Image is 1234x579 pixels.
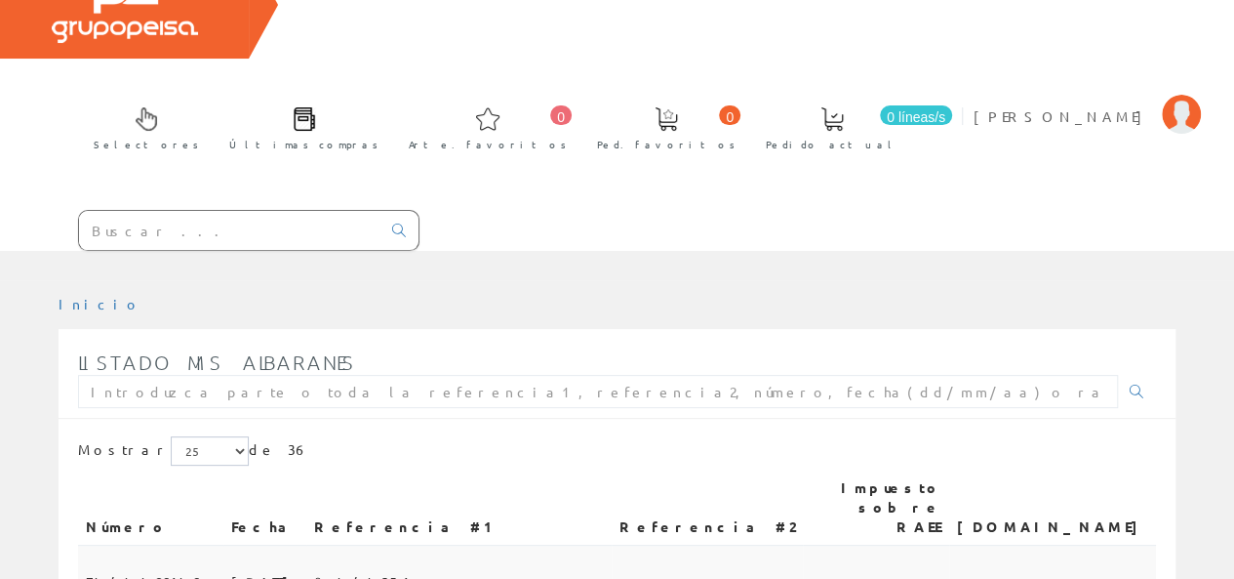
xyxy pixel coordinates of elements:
[86,517,168,535] font: Número
[78,375,1118,408] input: Introduzca parte o toda la referencia1, referencia2, número, fecha(dd/mm/aa) o rango de fechas(dd...
[957,517,1148,535] font: [DOMAIN_NAME]
[79,211,380,250] input: Buscar ...
[974,91,1201,109] a: [PERSON_NAME]
[597,137,736,151] font: Ped. favoritos
[314,517,501,535] font: Referencia #1
[94,137,199,151] font: Selectores
[409,137,567,151] font: Arte. favoritos
[74,91,209,162] a: Selectores
[887,109,945,125] font: 0 líneas/s
[59,295,141,312] a: Inicio
[78,351,356,374] font: Listado mis albaranes
[974,107,1152,125] font: [PERSON_NAME]
[229,137,378,151] font: Últimas compras
[231,517,295,535] font: Fecha
[171,436,249,466] select: Mostrar
[78,440,171,458] font: Mostrar
[619,517,795,535] font: Referencia #2
[726,109,734,125] font: 0
[210,91,388,162] a: Últimas compras
[766,137,898,151] font: Pedido actual
[249,440,309,458] font: de 36
[557,109,565,125] font: 0
[841,478,941,535] font: Impuesto sobre RAEE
